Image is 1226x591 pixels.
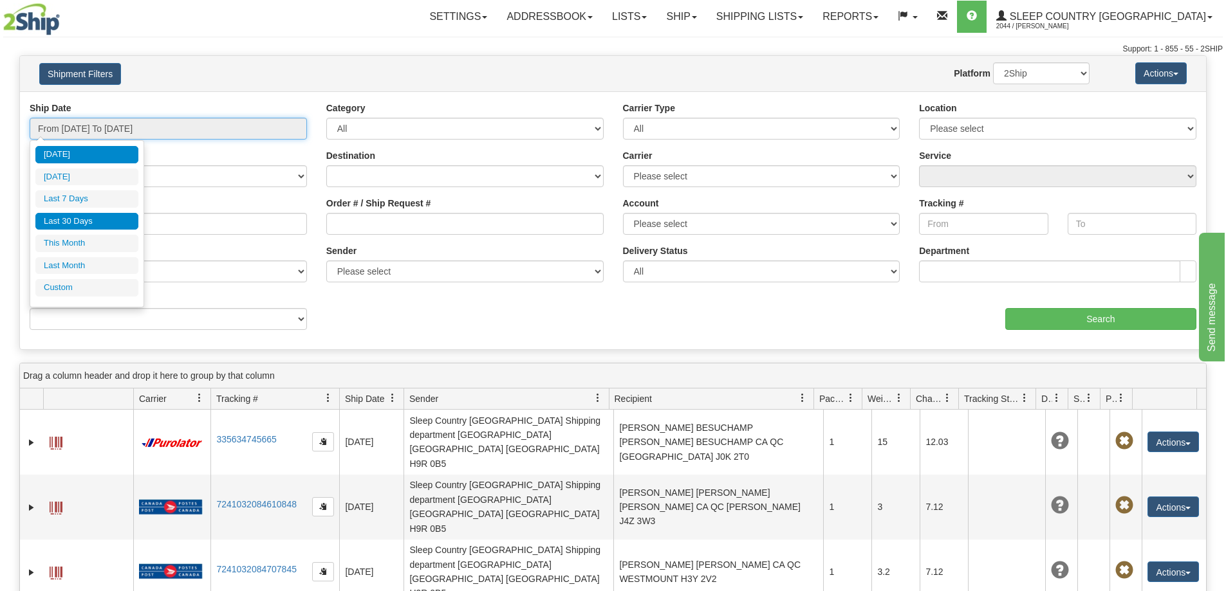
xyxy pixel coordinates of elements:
[602,1,656,33] a: Lists
[613,475,823,540] td: [PERSON_NAME] [PERSON_NAME] [PERSON_NAME] CA QC [PERSON_NAME] J4Z 3W3
[35,190,138,208] li: Last 7 Days
[497,1,602,33] a: Addressbook
[139,499,202,515] img: 20 - Canada Post
[871,475,920,540] td: 3
[964,392,1020,405] span: Tracking Status
[919,244,969,257] label: Department
[819,392,846,405] span: Packages
[916,392,943,405] span: Charge
[615,392,652,405] span: Recipient
[1115,496,1133,514] span: Pickup Not Assigned
[871,410,920,475] td: 15
[792,387,813,409] a: Recipient filter column settings
[20,363,1206,388] div: grid grouping header
[216,499,297,509] a: 7241032084610848
[823,475,871,540] td: 1
[1051,432,1069,450] span: Unknown
[312,497,334,516] button: Copy to clipboard
[326,197,431,210] label: Order # / Ship Request #
[1147,432,1199,452] button: Actions
[30,102,71,114] label: Ship Date
[35,168,138,186] li: [DATE]
[840,387,862,409] a: Packages filter column settings
[1051,496,1069,514] span: Unknown
[312,432,334,451] button: Copy to clipboard
[613,410,823,475] td: [PERSON_NAME] BESUCHAMP [PERSON_NAME] BESUCHAMP CA QC [GEOGRAPHIC_DATA] J0K 2T0
[623,149,653,162] label: Carrier
[326,149,375,162] label: Destination
[339,410,404,475] td: [DATE]
[35,146,138,163] li: [DATE]
[35,235,138,252] li: This Month
[409,392,438,405] span: Sender
[587,387,609,409] a: Sender filter column settings
[1014,387,1036,409] a: Tracking Status filter column settings
[3,3,60,35] img: logo2044.jpg
[139,392,167,405] span: Carrier
[50,431,62,451] a: Label
[139,438,205,448] img: 11 - Purolator
[920,410,968,475] td: 12.03
[813,1,888,33] a: Reports
[919,213,1048,235] input: From
[39,63,121,85] button: Shipment Filters
[382,387,404,409] a: Ship Date filter column settings
[216,434,276,444] a: 335634745665
[420,1,497,33] a: Settings
[1041,392,1052,405] span: Delivery Status
[35,257,138,275] li: Last Month
[50,496,62,516] a: Label
[919,197,963,210] label: Tracking #
[936,387,958,409] a: Charge filter column settings
[25,501,38,514] a: Expand
[888,387,910,409] a: Weight filter column settings
[1046,387,1068,409] a: Delivery Status filter column settings
[1073,392,1084,405] span: Shipment Issues
[25,566,38,579] a: Expand
[404,475,613,540] td: Sleep Country [GEOGRAPHIC_DATA] Shipping department [GEOGRAPHIC_DATA] [GEOGRAPHIC_DATA] [GEOGRAPH...
[1115,561,1133,579] span: Pickup Not Assigned
[326,102,366,114] label: Category
[216,564,297,574] a: 7241032084707845
[35,213,138,230] li: Last 30 Days
[1147,561,1199,582] button: Actions
[1147,496,1199,517] button: Actions
[404,410,613,475] td: Sleep Country [GEOGRAPHIC_DATA] Shipping department [GEOGRAPHIC_DATA] [GEOGRAPHIC_DATA] [GEOGRAPH...
[139,563,202,579] img: 20 - Canada Post
[1115,432,1133,450] span: Pickup Not Assigned
[317,387,339,409] a: Tracking # filter column settings
[1051,561,1069,579] span: Unknown
[919,149,951,162] label: Service
[868,392,895,405] span: Weight
[189,387,210,409] a: Carrier filter column settings
[1135,62,1187,84] button: Actions
[1068,213,1196,235] input: To
[339,475,404,540] td: [DATE]
[920,475,968,540] td: 7.12
[1007,11,1206,22] span: Sleep Country [GEOGRAPHIC_DATA]
[623,197,659,210] label: Account
[1106,392,1117,405] span: Pickup Status
[623,244,688,257] label: Delivery Status
[312,562,334,581] button: Copy to clipboard
[25,436,38,449] a: Expand
[987,1,1222,33] a: Sleep Country [GEOGRAPHIC_DATA] 2044 / [PERSON_NAME]
[10,8,119,23] div: Send message
[216,392,258,405] span: Tracking #
[623,102,675,114] label: Carrier Type
[1078,387,1100,409] a: Shipment Issues filter column settings
[50,561,62,581] a: Label
[326,244,357,257] label: Sender
[996,20,1093,33] span: 2044 / [PERSON_NAME]
[345,392,384,405] span: Ship Date
[919,102,956,114] label: Location
[3,44,1223,55] div: Support: 1 - 855 - 55 - 2SHIP
[707,1,813,33] a: Shipping lists
[823,410,871,475] td: 1
[1196,230,1225,361] iframe: chat widget
[954,67,990,80] label: Platform
[1110,387,1132,409] a: Pickup Status filter column settings
[35,279,138,296] li: Custom
[656,1,706,33] a: Ship
[1005,308,1196,330] input: Search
